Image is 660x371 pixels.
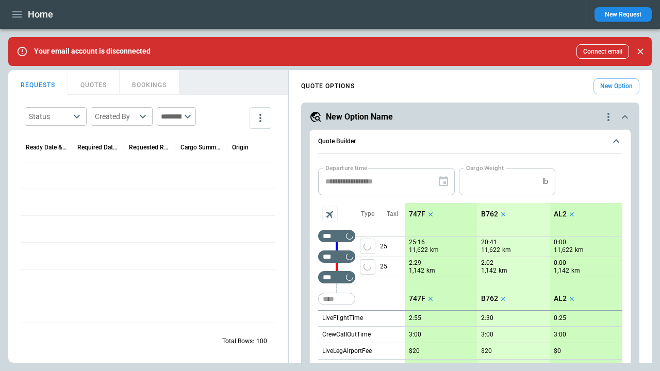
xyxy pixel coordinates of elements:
div: Too short [318,250,355,263]
p: km [430,246,439,255]
p: 25 [380,237,405,257]
p: AL2 [554,294,567,303]
button: more [250,107,271,129]
span: Type of sector [360,239,375,254]
p: 11,622 [481,246,500,255]
button: New Option Namequote-option-actions [309,111,631,123]
p: AL2 [554,210,567,218]
p: B762 [481,294,498,303]
p: 20:41 [481,239,497,246]
p: 1,142 [554,266,569,275]
p: LiveFlightTime [322,314,363,323]
div: Cargo Summary [180,144,222,151]
div: Ready Date & Time (UTC) [26,144,67,151]
p: CrewCallOutTime [322,330,371,339]
p: 747F [409,294,425,303]
div: Too short [318,293,355,305]
p: LiveLegAirportFee [322,347,372,356]
div: Origin [232,144,249,151]
div: Requested Route [129,144,170,151]
p: 25 [380,257,405,277]
p: 747F [409,210,425,218]
p: km [571,266,580,275]
p: B762 [481,210,498,218]
p: km [499,266,507,275]
button: Close [633,44,648,59]
p: km [502,246,511,255]
p: 1,142 [409,266,424,275]
label: Cargo Weight [466,163,504,172]
button: BOOKINGS [120,70,179,95]
button: New Request [595,7,652,22]
p: 11,622 [554,246,573,255]
p: 2:30 [481,314,493,322]
p: 3:00 [481,331,493,339]
p: 3:00 [409,331,421,339]
p: 0:00 [554,259,566,267]
div: Too short [318,271,355,283]
div: Too short [318,230,355,242]
div: Created By [95,111,136,122]
p: 2:29 [409,259,421,267]
button: REQUESTS [8,70,68,95]
p: Your email account is disconnected [34,47,151,56]
div: Required Date & Time (UTC) [77,144,119,151]
p: km [575,246,584,255]
button: Connect email [576,44,629,59]
h4: QUOTE OPTIONS [301,84,355,89]
p: 25:16 [409,239,425,246]
p: 2:55 [409,314,421,322]
button: QUOTES [68,70,120,95]
div: Status [29,111,70,122]
p: 100 [256,337,267,346]
div: dismiss [633,40,648,63]
h5: New Option Name [326,111,393,123]
span: Type of sector [360,259,375,275]
div: quote-option-actions [602,111,615,123]
p: 1,142 [481,266,497,275]
p: $20 [481,347,492,355]
p: lb [542,177,548,186]
p: 0:00 [554,239,566,246]
button: New Option [593,78,639,94]
p: Type [361,210,374,218]
p: Taxi [387,210,398,218]
label: Departure time [325,163,368,172]
p: $0 [554,347,561,355]
p: $20 [409,347,420,355]
button: left aligned [360,259,375,275]
p: Total Rows: [222,337,254,346]
p: 0:25 [554,314,566,322]
button: Quote Builder [318,130,622,154]
h6: Quote Builder [318,138,356,145]
button: left aligned [360,239,375,254]
p: 11,622 [409,246,428,255]
p: 2:02 [481,259,493,267]
h1: Home [28,8,53,21]
p: km [426,266,435,275]
p: 3:00 [554,331,566,339]
span: Aircraft selection [322,207,338,222]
